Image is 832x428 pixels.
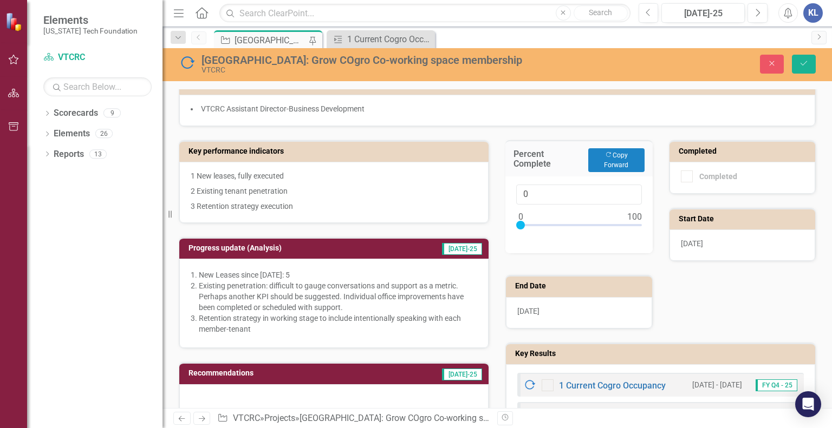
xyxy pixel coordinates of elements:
[347,32,432,46] div: 1 Current Cogro Occupancy
[54,128,90,140] a: Elements
[201,54,531,66] div: [GEOGRAPHIC_DATA]: Grow COgro Co-working space membership
[89,149,107,159] div: 13
[559,380,666,391] a: 1 Current Cogro Occupancy
[661,3,745,23] button: [DATE]-25
[43,14,138,27] span: Elements
[191,199,477,212] p: 3 Retention strategy execution
[188,369,369,377] h3: Recommendations
[95,129,113,139] div: 26
[442,243,482,255] span: [DATE]-25
[235,34,306,47] div: [GEOGRAPHIC_DATA]: Grow COgro Co-working space membership
[43,27,138,35] small: [US_STATE] Tech Foundation
[233,413,260,423] a: VTCRC
[199,280,477,313] li: Existing penetration: difficult to gauge conversations and support as a metric. Perhaps another K...
[264,413,295,423] a: Projects
[795,391,821,417] div: Open Intercom Messenger
[219,4,630,23] input: Search ClearPoint...
[515,350,810,358] h3: Key Results
[692,380,742,390] small: [DATE] - [DATE]
[756,379,797,391] span: FY Q4 - 25
[442,368,482,380] span: [DATE]-25
[201,104,365,113] span: VTCRC Assistant Director-Business Development
[679,215,810,223] h3: Start Date
[329,32,432,46] a: 1 Current Cogro Occupancy
[515,282,647,290] h3: End Date
[523,408,536,421] img: In Progress
[588,148,644,172] button: Copy Forward
[201,66,531,74] div: VTCRC
[199,269,477,280] li: New Leases since [DATE]: 5
[54,107,98,120] a: Scorecards
[191,170,477,183] p: 1 New leases, fully executed
[679,147,810,155] h3: Completed
[513,149,583,168] h3: Percent Complete
[188,147,483,155] h3: Key performance indicators
[803,3,823,23] button: KL
[5,12,24,31] img: ClearPoint Strategy
[199,313,477,334] li: Retention strategy in working stage to include intentionally speaking with each member-tenant
[665,7,741,20] div: [DATE]-25
[188,244,393,252] h3: Progress update (Analysis)
[43,77,152,96] input: Search Below...
[179,55,196,72] img: In Progress
[300,413,551,423] div: [GEOGRAPHIC_DATA]: Grow COgro Co-working space membership
[589,8,612,17] span: Search
[523,379,536,392] img: In Progress
[517,307,539,315] span: [DATE]
[103,109,121,118] div: 9
[191,183,477,199] p: 2 Existing tenant penetration
[217,412,489,425] div: » »
[43,51,152,64] a: VTCRC
[574,5,628,21] button: Search
[681,239,703,248] span: [DATE]
[54,148,84,161] a: Reports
